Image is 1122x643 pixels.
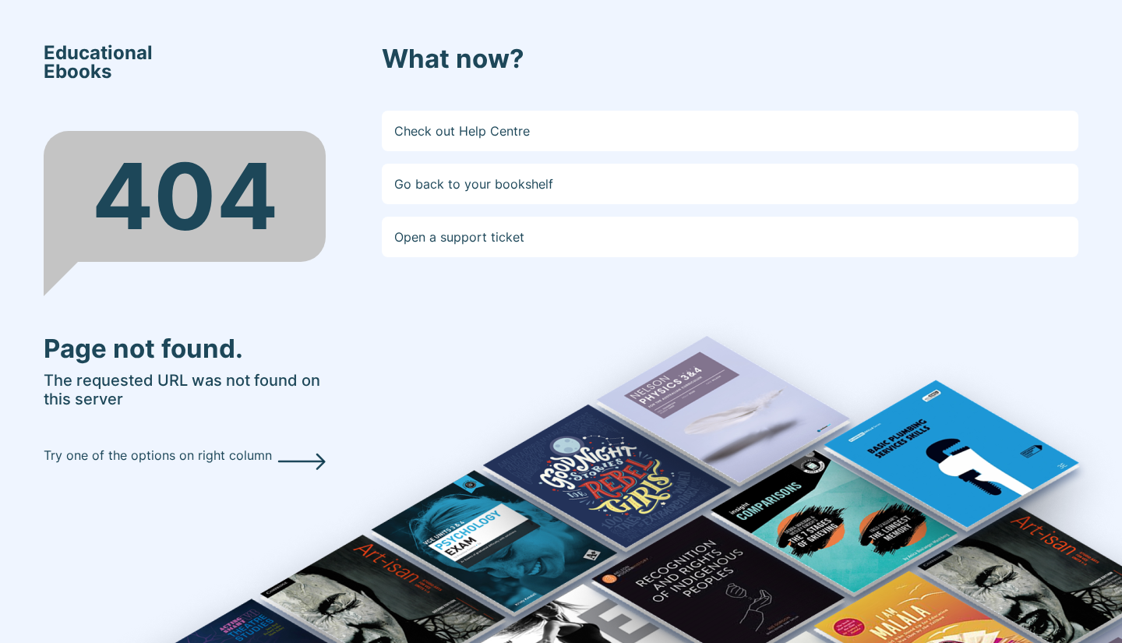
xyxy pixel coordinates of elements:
p: Try one of the options on right column [44,446,272,465]
a: Open a support ticket [382,217,1078,257]
h3: What now? [382,44,1078,75]
span: Educational Ebooks [44,44,153,81]
h3: Page not found. [44,334,326,365]
h5: The requested URL was not found on this server [44,371,326,408]
a: Go back to your bookshelf [382,164,1078,204]
a: Check out Help Centre [382,111,1078,151]
div: 404 [44,131,326,262]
